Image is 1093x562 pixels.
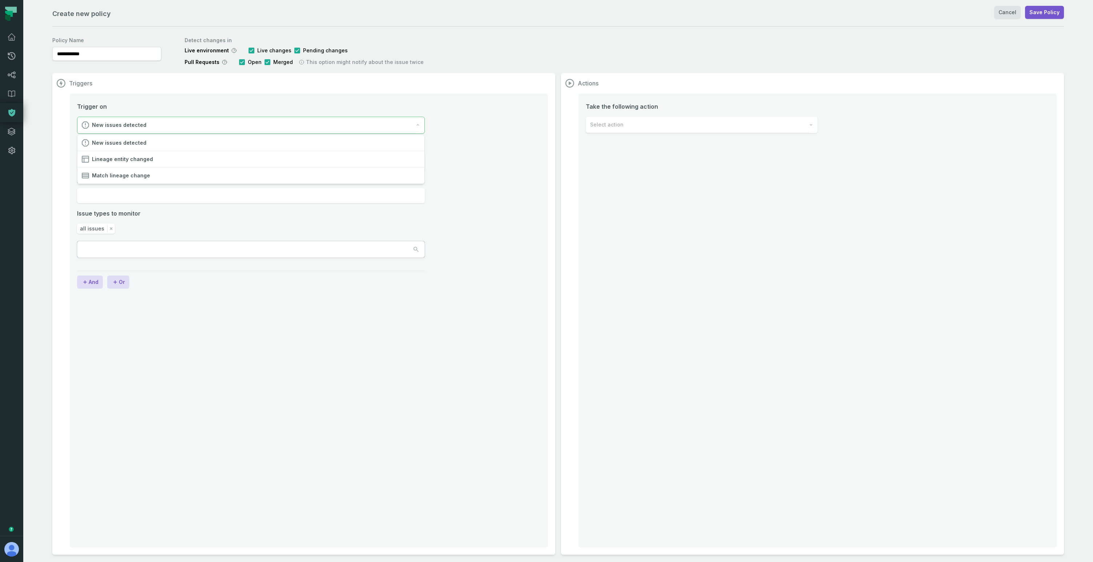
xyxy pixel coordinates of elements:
div: New issues detected [77,135,424,184]
button: New issues detected [77,117,424,133]
span: Lineage entity changed [92,156,153,163]
img: avatar of Aviel Bar-Yossef [4,542,19,557]
span: New issues detected [92,121,146,129]
span: New issues detected [92,139,146,146]
div: Tooltip anchor [8,526,15,533]
span: Match lineage change [92,172,150,179]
